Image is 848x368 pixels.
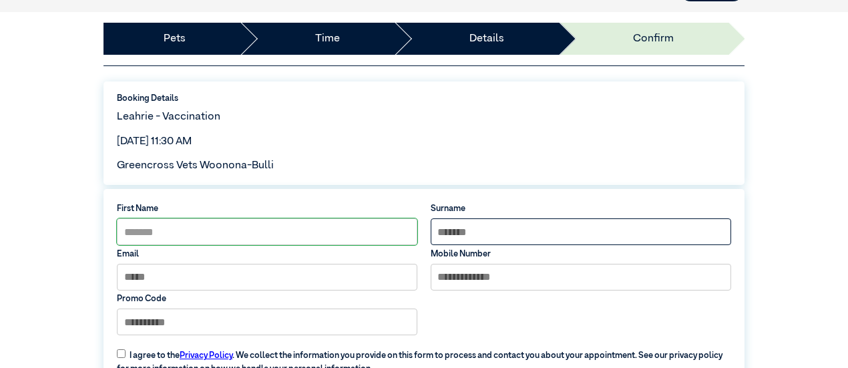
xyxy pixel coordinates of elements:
a: Pets [164,31,186,47]
span: [DATE] 11:30 AM [117,136,192,147]
label: Booking Details [117,92,731,105]
a: Details [469,31,504,47]
span: Leahrie - Vaccination [117,112,220,122]
label: Mobile Number [431,248,731,260]
label: First Name [117,202,417,215]
a: Time [315,31,340,47]
label: Email [117,248,417,260]
label: Promo Code [117,293,417,305]
label: Surname [431,202,731,215]
span: Greencross Vets Woonona-Bulli [117,160,274,171]
a: Privacy Policy [180,351,232,360]
input: I agree to thePrivacy Policy. We collect the information you provide on this form to process and ... [117,349,126,358]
